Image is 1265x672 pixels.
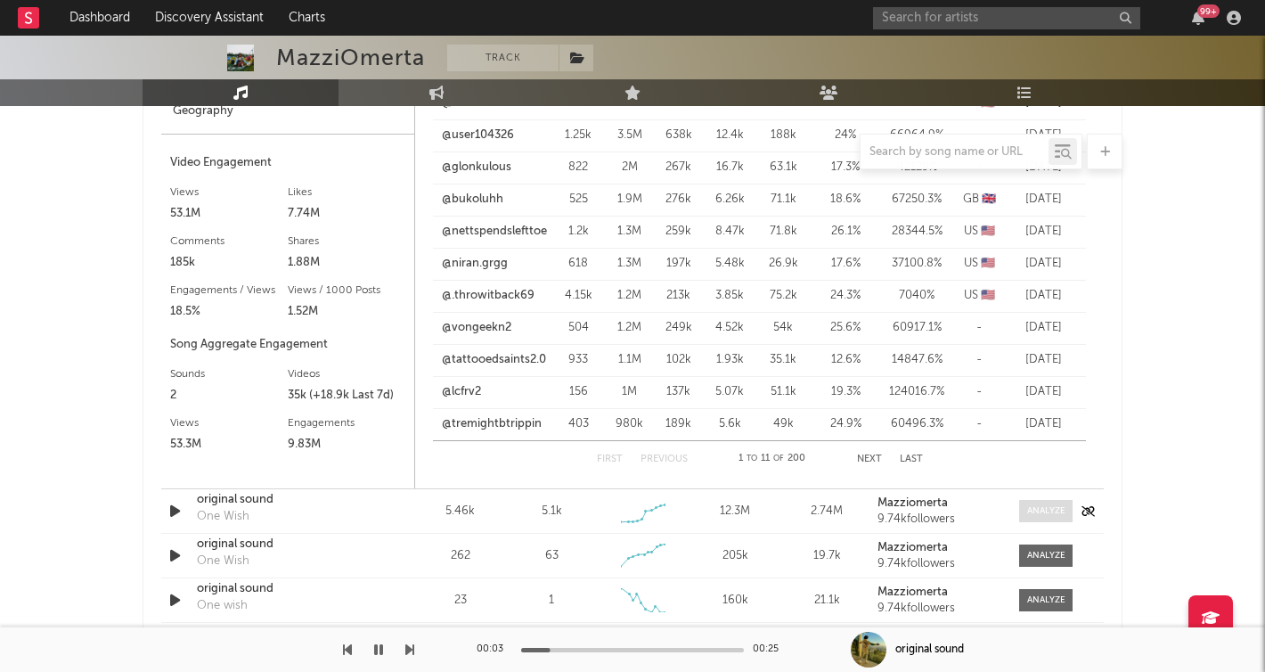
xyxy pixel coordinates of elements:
[885,127,948,144] div: 66964.9 %
[658,415,698,433] div: 189k
[861,145,1049,160] input: Search by song name or URL
[197,580,383,598] a: original sound
[707,223,752,241] div: 8.47k
[895,642,964,658] div: original sound
[609,255,649,273] div: 1.3M
[814,383,877,401] div: 19.3 %
[609,223,649,241] div: 1.3M
[288,301,405,323] div: 1.52M
[885,287,948,305] div: 7040 %
[442,255,508,273] a: @niran.grgg
[877,513,1001,526] div: 9.74k followers
[957,223,1001,241] div: US
[556,383,600,401] div: 156
[957,415,1001,433] div: -
[556,127,600,144] div: 1.25k
[197,625,383,643] a: original sound
[873,7,1140,29] input: Search for artists
[885,255,948,273] div: 37100.8 %
[1010,255,1077,273] div: [DATE]
[658,127,698,144] div: 638k
[707,287,752,305] div: 3.85k
[761,127,805,144] div: 188k
[814,191,877,209] div: 18.6 %
[814,351,877,369] div: 12.6 %
[542,503,562,520] div: 5.1k
[786,592,869,610] div: 21.1k
[658,191,698,209] div: 276k
[556,223,600,241] div: 1.2k
[170,252,288,274] div: 185k
[877,586,948,598] strong: Mazziomerta
[288,252,405,274] div: 1.88M
[877,542,1001,554] a: Mazziomerta
[556,351,600,369] div: 933
[556,287,600,305] div: 4.15k
[761,223,805,241] div: 71.8k
[885,319,948,337] div: 60917.1 %
[556,415,600,433] div: 403
[1192,11,1204,25] button: 99+
[761,415,805,433] div: 49k
[658,351,698,369] div: 102k
[957,351,1001,369] div: -
[761,351,805,369] div: 35.1k
[761,319,805,337] div: 54k
[761,383,805,401] div: 51.1k
[877,497,948,509] strong: Mazziomerta
[442,287,535,305] a: @.throwitback69
[753,639,788,660] div: 00:25
[694,547,777,565] div: 205k
[957,255,1001,273] div: US
[885,191,948,209] div: 67250.3 %
[442,223,547,241] a: @nettspendslefttoe
[877,602,1001,615] div: 9.74k followers
[477,639,512,660] div: 00:03
[1197,4,1220,18] div: 99 +
[814,127,877,144] div: 24 %
[609,415,649,433] div: 980k
[276,45,425,71] div: MazziOmerta
[442,127,514,144] a: @user104326
[658,287,698,305] div: 213k
[170,231,288,252] div: Comments
[981,225,995,237] span: 🇺🇸
[1010,287,1077,305] div: [DATE]
[814,415,877,433] div: 24.9 %
[1010,223,1077,241] div: [DATE]
[170,334,405,356] div: Song Aggregate Engagement
[170,301,288,323] div: 18.5%
[877,586,1001,599] a: Mazziomerta
[556,191,600,209] div: 525
[957,191,1001,209] div: GB
[1010,191,1077,209] div: [DATE]
[957,319,1001,337] div: -
[442,415,542,433] a: @tremightbtrippin
[288,231,405,252] div: Shares
[609,287,649,305] div: 1.2M
[658,223,698,241] div: 259k
[814,223,877,241] div: 26.1 %
[707,255,752,273] div: 5.48k
[288,203,405,225] div: 7.74M
[197,597,248,615] div: One wish
[288,434,405,455] div: 9.83M
[609,351,649,369] div: 1.1M
[1010,415,1077,433] div: [DATE]
[197,491,383,509] a: original sound
[197,508,249,526] div: One Wish
[419,547,502,565] div: 262
[885,415,948,433] div: 60496.3 %
[170,413,288,434] div: Views
[419,503,502,520] div: 5.46k
[723,448,821,470] div: 1 11 200
[707,319,752,337] div: 4.52k
[658,319,698,337] div: 249k
[747,455,757,463] span: to
[814,319,877,337] div: 25.6 %
[549,592,554,610] div: 1
[288,385,405,406] div: 35k (+18.9k Last 7d)
[170,385,288,406] div: 2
